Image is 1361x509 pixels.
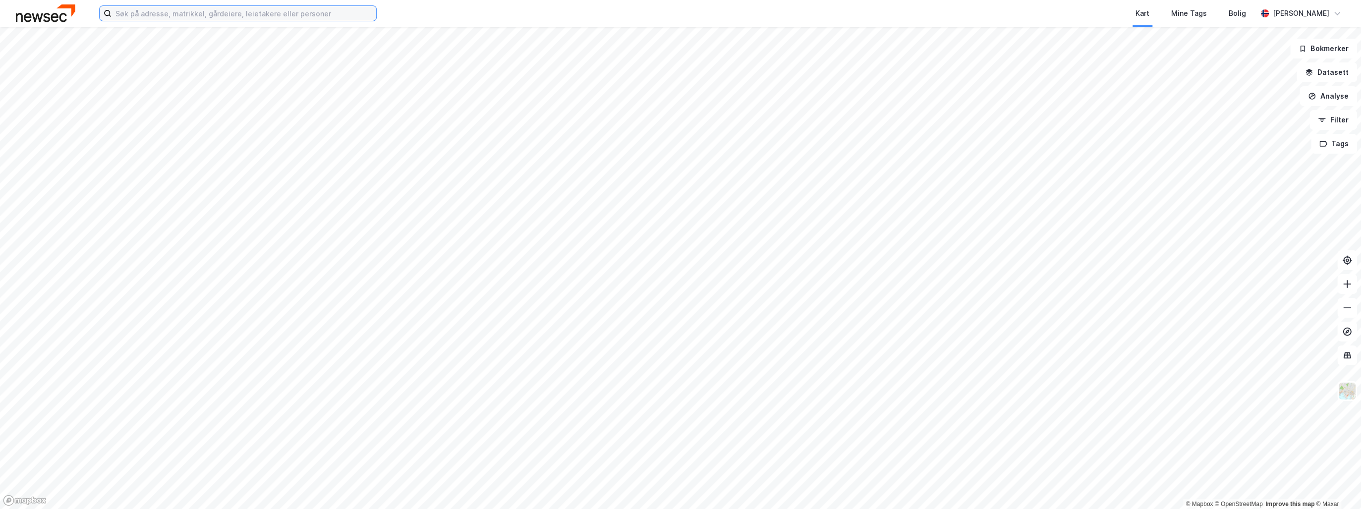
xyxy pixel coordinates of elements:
div: Bolig [1229,7,1246,19]
button: Analyse [1300,86,1357,106]
div: Kart [1135,7,1149,19]
img: newsec-logo.f6e21ccffca1b3a03d2d.png [16,4,75,22]
div: Mine Tags [1171,7,1207,19]
button: Datasett [1297,62,1357,82]
iframe: Chat Widget [1311,461,1361,509]
div: Kontrollprogram for chat [1311,461,1361,509]
button: Filter [1309,110,1357,130]
button: Bokmerker [1290,39,1357,58]
div: [PERSON_NAME] [1273,7,1329,19]
a: Improve this map [1265,501,1314,508]
a: Mapbox [1186,501,1213,508]
input: Søk på adresse, matrikkel, gårdeiere, leietakere eller personer [112,6,376,21]
a: Mapbox homepage [3,495,47,506]
button: Tags [1311,134,1357,154]
img: Z [1338,382,1357,400]
a: OpenStreetMap [1215,501,1263,508]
